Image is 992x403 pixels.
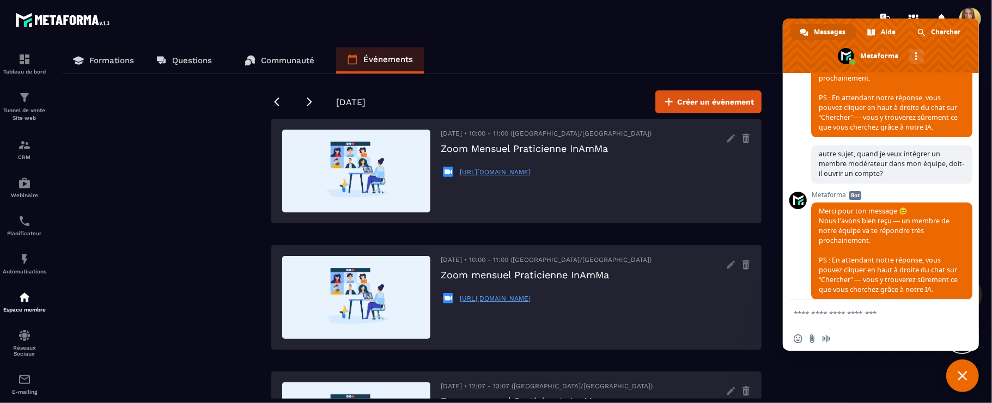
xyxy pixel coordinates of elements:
p: Webinaire [3,192,46,198]
p: Planificateur [3,230,46,236]
span: Insérer un emoji [794,334,802,343]
img: default event img [282,256,430,339]
a: Événements [336,47,424,74]
p: Questions [172,56,212,65]
img: automations [18,291,31,304]
p: E-mailing [3,389,46,395]
a: social-networksocial-networkRéseaux Sociaux [3,321,46,365]
img: logo [15,10,113,30]
span: Bot [849,191,861,200]
a: emailemailE-mailing [3,365,46,403]
img: automations [18,176,31,190]
img: automations [18,253,31,266]
p: Événements [363,54,413,64]
img: email [18,373,31,386]
a: [URL][DOMAIN_NAME] [460,168,531,176]
span: [DATE] • 10:00 - 11:00 ([GEOGRAPHIC_DATA]/[GEOGRAPHIC_DATA]) [441,130,652,137]
button: Créer un évènement [655,90,762,113]
span: autre sujet, quand je veux intégrer un membre modérateur dans mon équipe, doit-il ouvrir un compte? [819,149,964,178]
a: formationformationTunnel de vente Site web [3,83,46,130]
div: Aide [857,24,906,40]
p: Tunnel de vente Site web [3,107,46,122]
img: scheduler [18,215,31,228]
a: [URL][DOMAIN_NAME] [460,295,531,302]
a: schedulerschedulerPlanificateur [3,206,46,245]
span: Créer un évènement [678,96,754,107]
h3: Zoom mensuel Praticienne InAmMa [441,269,652,280]
h3: Zoom Mensuel Praticienne InAmMa [441,143,652,154]
span: Chercher [931,24,960,40]
div: Fermer le chat [946,359,979,392]
img: formation [18,91,31,104]
img: social-network [18,329,31,342]
a: Formations [62,47,145,74]
div: Chercher [908,24,971,40]
a: automationsautomationsAutomatisations [3,245,46,283]
p: Communauté [261,56,314,65]
span: Message audio [822,334,831,343]
img: default event img [282,130,430,212]
span: Merci pour ton message 😊 Nous l’avons bien reçu — un membre de notre équipe va te répondre très p... [819,206,958,294]
p: Réseaux Sociaux [3,345,46,357]
span: [DATE] • 12:07 - 13:07 ([GEOGRAPHIC_DATA]/[GEOGRAPHIC_DATA]) [441,382,653,390]
img: formation [18,138,31,151]
span: [DATE] • 10:00 - 11:00 ([GEOGRAPHIC_DATA]/[GEOGRAPHIC_DATA]) [441,256,652,264]
span: [DATE] [337,97,366,107]
a: automationsautomationsEspace membre [3,283,46,321]
p: Espace membre [3,307,46,313]
img: formation [18,53,31,66]
a: formationformationCRM [3,130,46,168]
span: Aide [881,24,896,40]
div: Autres canaux [909,49,924,64]
textarea: Entrez votre message... [794,309,944,319]
a: automationsautomationsWebinaire [3,168,46,206]
p: Formations [89,56,134,65]
span: Metaforma [811,191,972,199]
span: Envoyer un fichier [808,334,817,343]
a: Communauté [234,47,325,74]
div: Messages [790,24,856,40]
p: Tableau de bord [3,69,46,75]
p: Automatisations [3,268,46,274]
a: Questions [145,47,223,74]
a: formationformationTableau de bord [3,45,46,83]
p: CRM [3,154,46,160]
span: Messages [814,24,845,40]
